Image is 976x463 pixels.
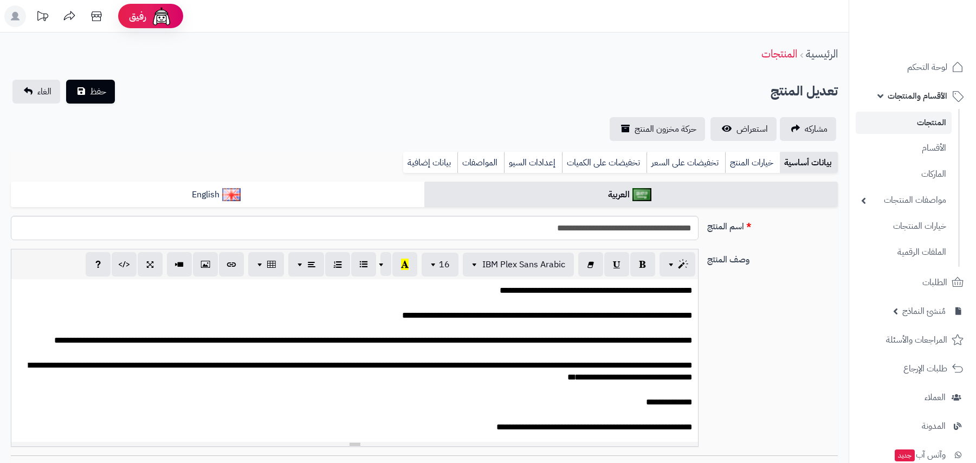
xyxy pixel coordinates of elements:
span: المدونة [922,419,946,434]
a: الأقسام [856,137,952,160]
a: الرئيسية [806,46,838,62]
span: الأقسام والمنتجات [888,88,947,104]
label: وصف المنتج [703,249,842,266]
span: وآتس آب [894,447,946,462]
span: حفظ [90,85,106,98]
span: الغاء [37,85,51,98]
a: تخفيضات على السعر [647,152,725,173]
a: إعدادات السيو [504,152,562,173]
a: طلبات الإرجاع [856,356,969,382]
a: استعراض [710,117,777,141]
span: مشاركه [805,123,828,136]
span: العملاء [925,390,946,405]
a: الملفات الرقمية [856,241,952,264]
a: المواصفات [457,152,504,173]
a: المنتجات [856,112,952,134]
a: العربية [424,182,838,208]
img: العربية [632,188,651,201]
span: رفيق [129,10,146,23]
span: استعراض [736,123,768,136]
span: مُنشئ النماذج [902,304,946,319]
a: المدونة [856,413,969,439]
a: خيارات المنتج [725,152,780,173]
a: تخفيضات على الكميات [562,152,647,173]
span: الطلبات [922,275,947,290]
a: خيارات المنتجات [856,215,952,238]
a: تحديثات المنصة [29,5,56,30]
label: اسم المنتج [703,216,842,233]
a: الغاء [12,80,60,104]
span: IBM Plex Sans Arabic [482,258,565,271]
a: English [11,182,424,208]
a: بيانات أساسية [780,152,838,173]
a: حركة مخزون المنتج [610,117,705,141]
img: logo-2.png [902,30,966,53]
button: 16 [422,253,458,276]
span: المراجعات والأسئلة [886,332,947,348]
a: بيانات إضافية [403,152,457,173]
button: IBM Plex Sans Arabic [463,253,574,276]
span: جديد [895,449,915,461]
a: المراجعات والأسئلة [856,327,969,353]
img: English [222,188,241,201]
span: 16 [439,258,450,271]
h2: تعديل المنتج [771,80,838,102]
button: حفظ [66,80,115,104]
span: حركة مخزون المنتج [635,123,696,136]
a: المنتجات [761,46,797,62]
a: مشاركه [780,117,836,141]
img: ai-face.png [151,5,172,27]
a: الماركات [856,163,952,186]
span: لوحة التحكم [907,60,947,75]
a: الطلبات [856,269,969,295]
a: مواصفات المنتجات [856,189,952,212]
a: العملاء [856,384,969,410]
a: لوحة التحكم [856,54,969,80]
span: طلبات الإرجاع [903,361,947,376]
